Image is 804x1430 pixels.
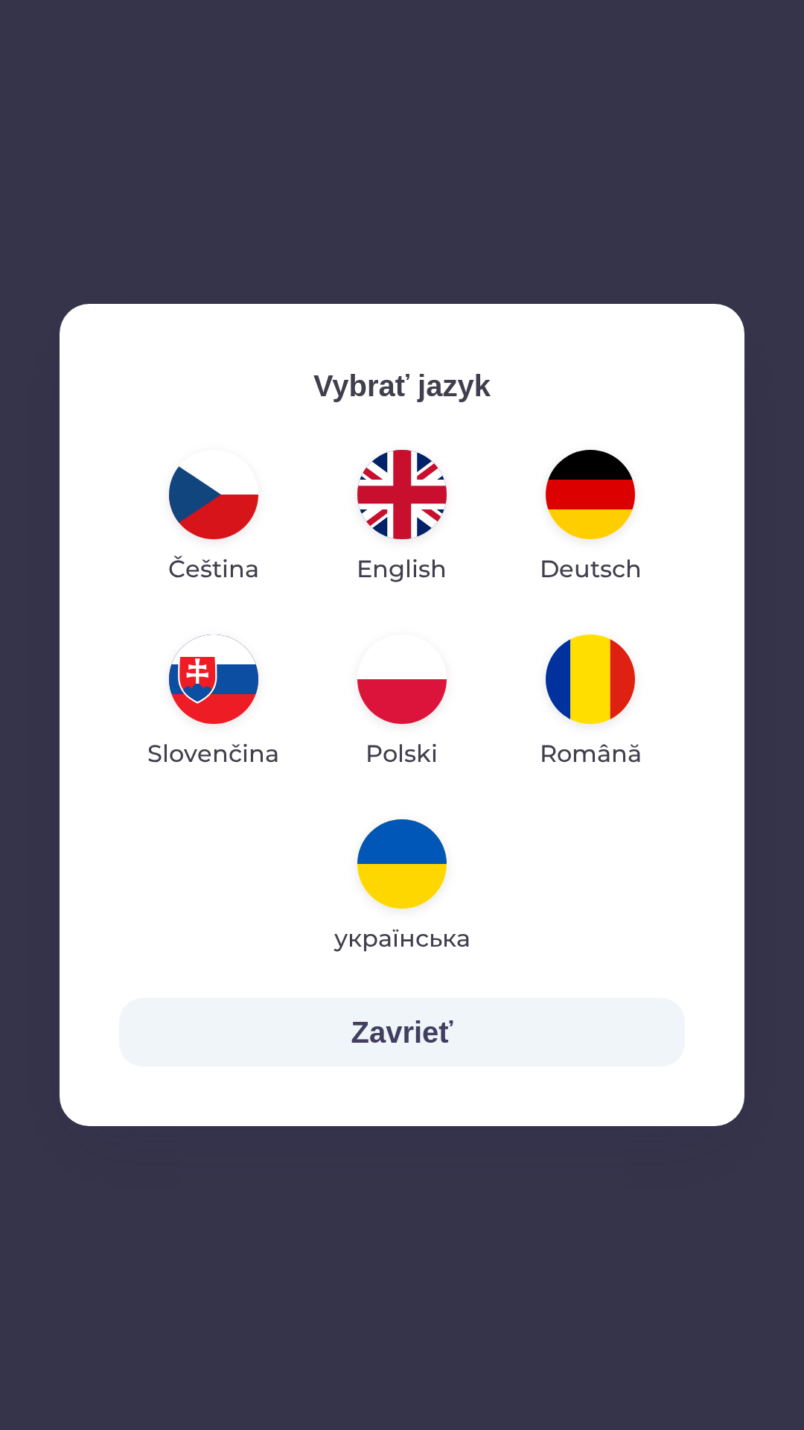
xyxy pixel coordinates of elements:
[168,551,259,587] p: Čeština
[504,438,677,599] button: Deutsch
[119,363,685,408] p: Vybrať jazyk
[357,635,447,724] img: pl flag
[321,438,482,599] button: English
[504,623,677,784] button: Română
[540,736,642,772] p: Română
[322,623,482,784] button: Polski
[366,736,438,772] p: Polski
[169,635,258,724] img: sk flag
[307,807,496,968] button: українська
[334,921,470,956] p: українська
[169,450,258,539] img: cs flag
[546,635,635,724] img: ro flag
[357,450,447,539] img: en flag
[546,450,635,539] img: de flag
[540,551,642,587] p: Deutsch
[119,623,307,784] button: Slovenčina
[133,438,295,599] button: Čeština
[357,819,447,909] img: uk flag
[119,998,685,1067] button: Zavrieť
[357,551,447,587] p: English
[147,736,279,772] p: Slovenčina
